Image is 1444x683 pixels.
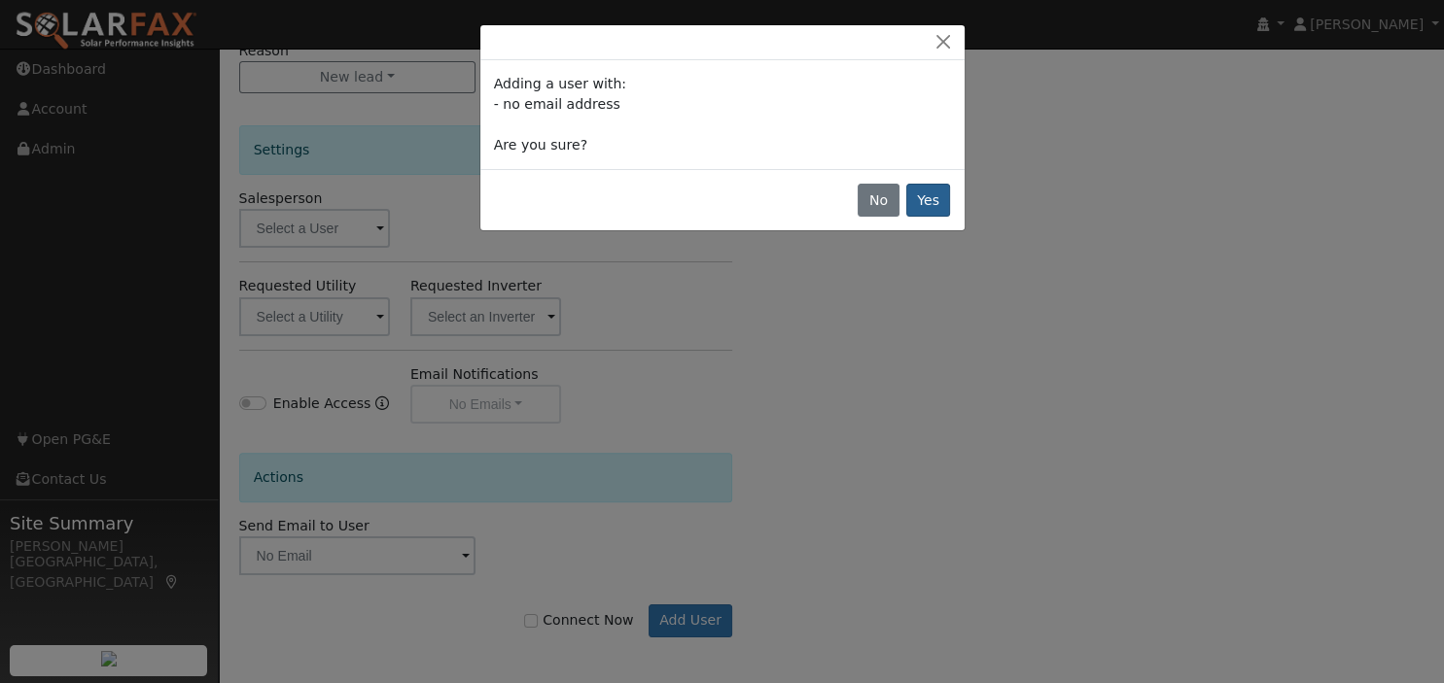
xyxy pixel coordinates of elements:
span: Are you sure? [494,137,587,153]
span: Adding a user with: [494,76,626,91]
button: No [858,184,898,217]
span: - no email address [494,96,620,112]
button: Yes [906,184,951,217]
button: Close [930,32,957,52]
